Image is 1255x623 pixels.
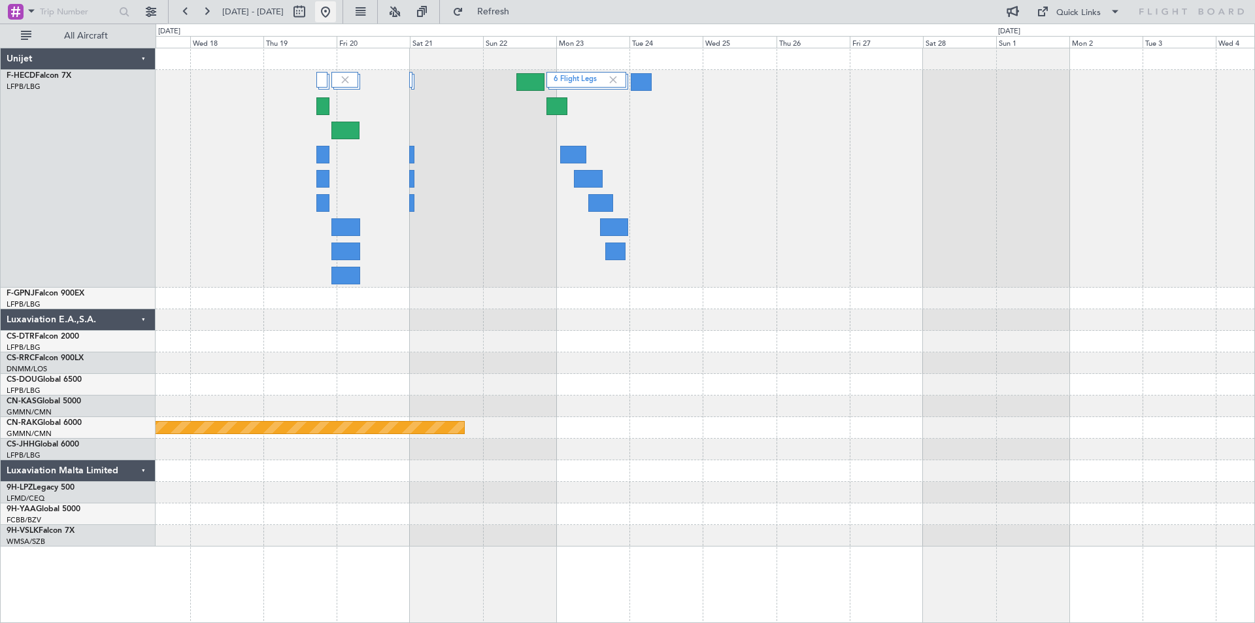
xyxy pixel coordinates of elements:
a: FCBB/BZV [7,515,41,525]
div: Wed 18 [190,36,263,48]
a: GMMN/CMN [7,429,52,439]
a: GMMN/CMN [7,407,52,417]
span: CS-JHH [7,441,35,448]
span: 9H-VSLK [7,527,39,535]
span: 9H-LPZ [7,484,33,492]
div: [DATE] [158,26,180,37]
a: DNMM/LOS [7,364,47,374]
a: LFPB/LBG [7,343,41,352]
div: Sat 21 [410,36,483,48]
span: CN-KAS [7,397,37,405]
span: CN-RAK [7,419,37,427]
div: Sun 1 [996,36,1069,48]
div: Fri 27 [850,36,923,48]
a: F-HECDFalcon 7X [7,72,71,80]
span: Refresh [466,7,521,16]
a: 9H-LPZLegacy 500 [7,484,75,492]
div: Thu 26 [777,36,850,48]
a: CS-JHHGlobal 6000 [7,441,79,448]
div: Tue 3 [1143,36,1216,48]
div: Sun 22 [483,36,556,48]
span: CS-RRC [7,354,35,362]
div: [DATE] [998,26,1020,37]
span: All Aircraft [34,31,138,41]
a: LFPB/LBG [7,386,41,396]
a: CS-DOUGlobal 6500 [7,376,82,384]
a: CN-KASGlobal 5000 [7,397,81,405]
div: Wed 25 [703,36,776,48]
div: Mon 2 [1069,36,1143,48]
button: Refresh [446,1,525,22]
span: CS-DTR [7,333,35,341]
span: [DATE] - [DATE] [222,6,284,18]
span: F-HECD [7,72,35,80]
div: Thu 19 [263,36,337,48]
a: 9H-VSLKFalcon 7X [7,527,75,535]
div: Quick Links [1056,7,1101,20]
a: LFPB/LBG [7,450,41,460]
a: LFPB/LBG [7,82,41,92]
button: All Aircraft [14,25,142,46]
a: 9H-YAAGlobal 5000 [7,505,80,513]
label: 6 Flight Legs [554,75,607,86]
a: CN-RAKGlobal 6000 [7,419,82,427]
a: WMSA/SZB [7,537,45,547]
span: F-GPNJ [7,290,35,297]
div: Tue 24 [629,36,703,48]
a: F-GPNJFalcon 900EX [7,290,84,297]
a: CS-RRCFalcon 900LX [7,354,84,362]
a: LFPB/LBG [7,299,41,309]
img: gray-close.svg [339,74,351,86]
input: Trip Number [40,2,115,22]
a: LFMD/CEQ [7,494,44,503]
button: Quick Links [1030,1,1127,22]
a: CS-DTRFalcon 2000 [7,333,79,341]
img: gray-close.svg [607,74,619,86]
div: Mon 23 [556,36,629,48]
div: Sat 28 [923,36,996,48]
span: CS-DOU [7,376,37,384]
span: 9H-YAA [7,505,36,513]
